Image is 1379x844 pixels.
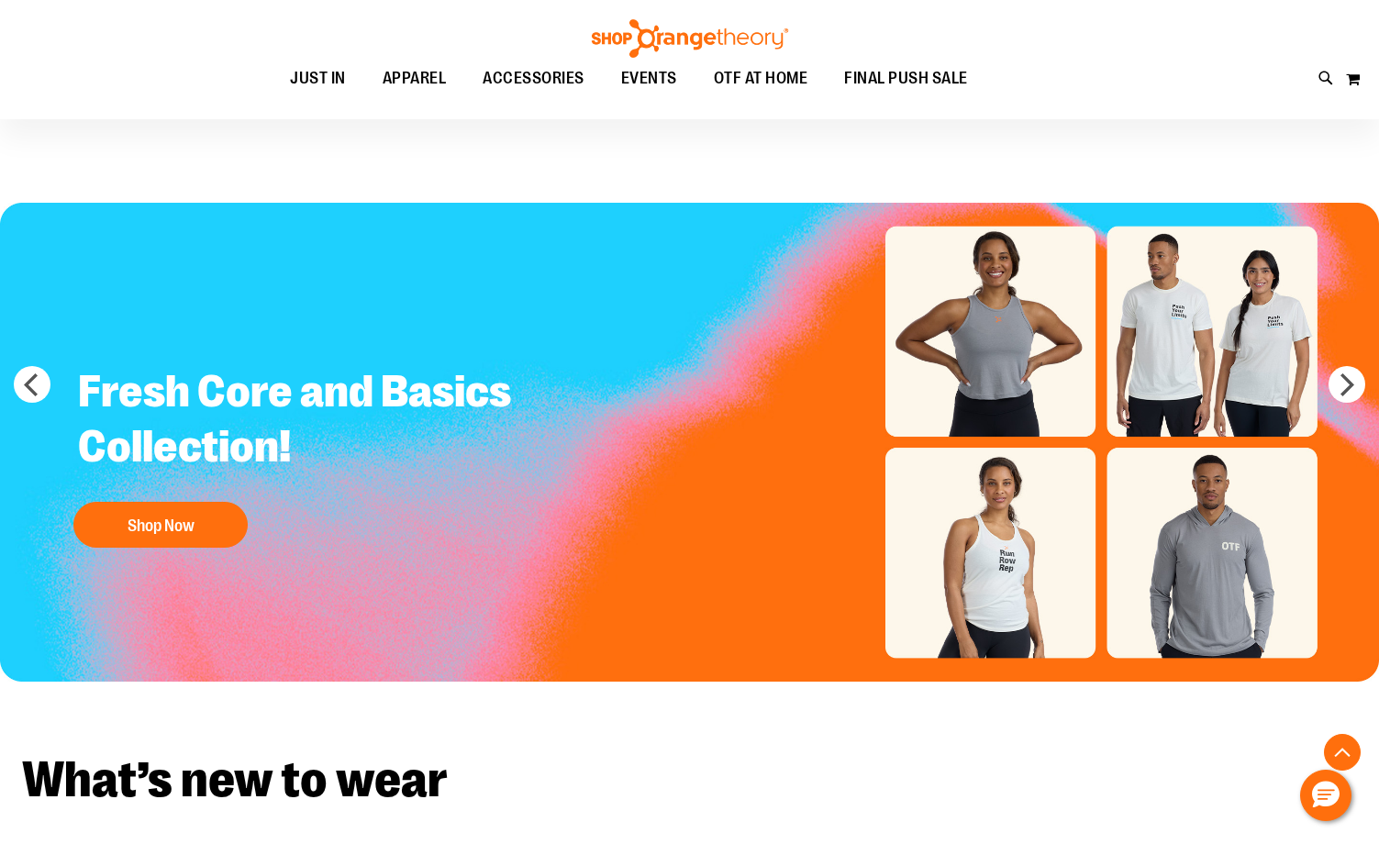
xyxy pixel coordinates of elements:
[14,366,50,403] button: prev
[64,350,547,493] h2: Fresh Core and Basics Collection!
[73,502,248,548] button: Shop Now
[714,58,808,99] span: OTF AT HOME
[464,58,603,100] a: ACCESSORIES
[621,58,677,99] span: EVENTS
[1300,770,1351,821] button: Hello, have a question? Let’s chat.
[1324,734,1361,771] button: Back To Top
[383,58,447,99] span: APPAREL
[483,58,584,99] span: ACCESSORIES
[22,755,1357,805] h2: What’s new to wear
[603,58,695,100] a: EVENTS
[589,19,791,58] img: Shop Orangetheory
[826,58,986,100] a: FINAL PUSH SALE
[64,350,547,557] a: Fresh Core and Basics Collection! Shop Now
[1329,366,1365,403] button: next
[290,58,346,99] span: JUST IN
[695,58,827,100] a: OTF AT HOME
[364,58,465,100] a: APPAREL
[844,58,968,99] span: FINAL PUSH SALE
[272,58,364,100] a: JUST IN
